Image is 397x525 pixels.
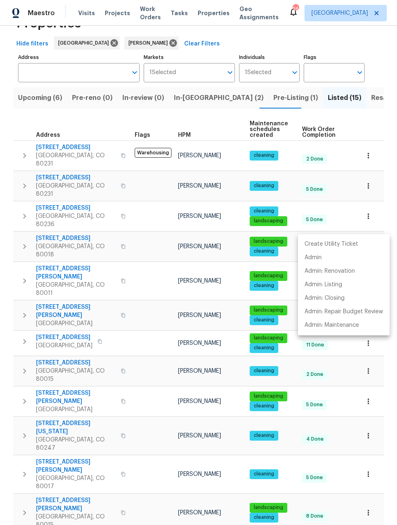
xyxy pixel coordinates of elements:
[305,321,359,330] p: Admin: Maintenance
[305,294,345,303] p: Admin: Closing
[305,308,383,316] p: Admin: Repair Budget Review
[305,267,355,276] p: Admin: Renovation
[305,281,342,289] p: Admin: Listing
[305,240,358,249] p: Create Utility Ticket
[305,253,322,262] p: Admin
